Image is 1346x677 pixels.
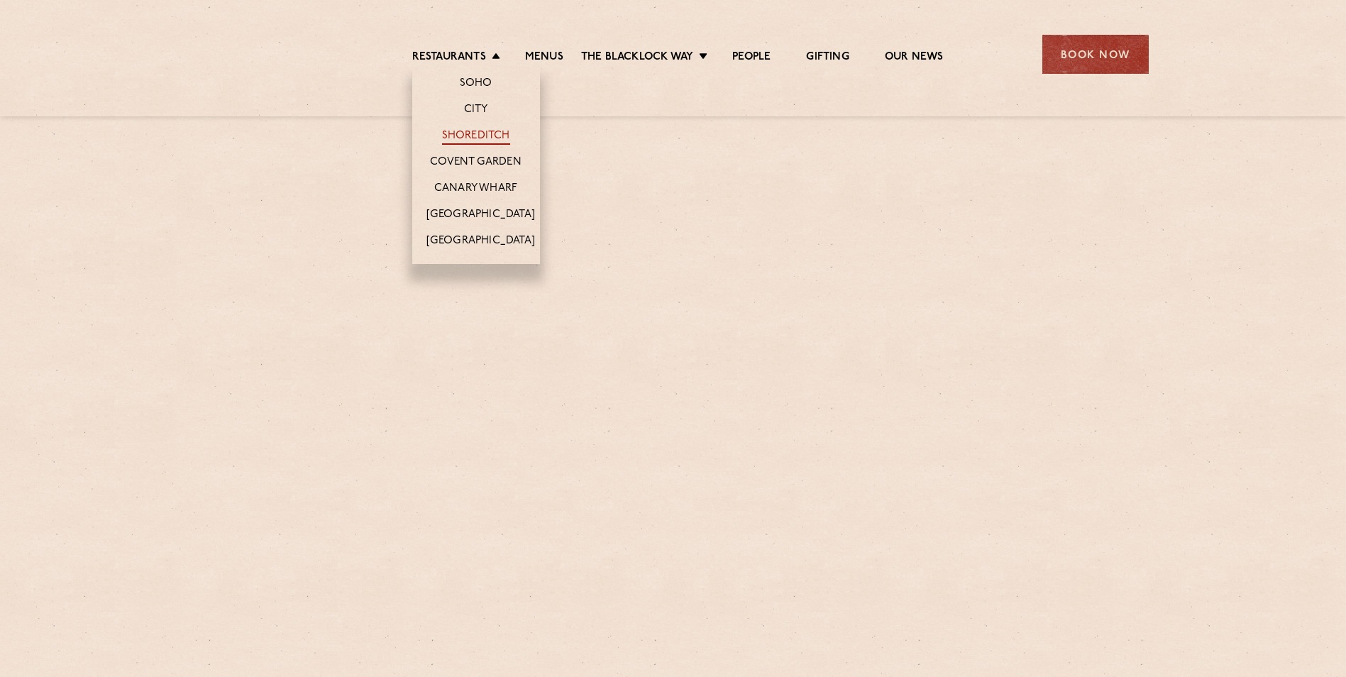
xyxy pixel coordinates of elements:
[464,103,488,119] a: City
[460,77,492,92] a: Soho
[198,13,321,95] img: svg%3E
[442,129,510,145] a: Shoreditch
[412,50,486,66] a: Restaurants
[806,50,849,66] a: Gifting
[426,234,535,250] a: [GEOGRAPHIC_DATA]
[525,50,563,66] a: Menus
[885,50,944,66] a: Our News
[434,182,517,197] a: Canary Wharf
[581,50,693,66] a: The Blacklock Way
[732,50,771,66] a: People
[430,155,522,171] a: Covent Garden
[1042,35,1149,74] div: Book Now
[426,208,535,224] a: [GEOGRAPHIC_DATA]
